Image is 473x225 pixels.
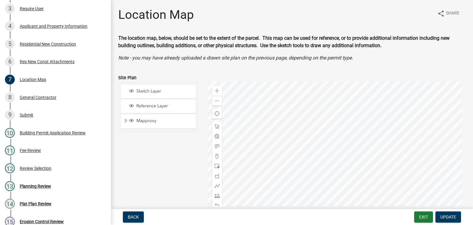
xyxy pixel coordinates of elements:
[121,100,196,113] li: Reference Layer
[437,10,445,17] i: share
[432,7,464,19] button: shareShare
[5,199,15,209] div: 14
[212,96,222,106] div: Zoom out
[20,24,87,28] div: Applicant and Property Information
[128,215,139,219] span: Back
[118,7,194,22] h1: Location Map
[5,21,15,31] div: 4
[118,35,450,48] strong: The location map, below, should be set to the extent of the parcel. This map can be used for refe...
[20,202,51,206] div: Plat Plan Review
[123,211,144,223] button: Back
[20,6,44,11] div: Require User
[446,10,459,17] span: Share
[20,77,46,82] div: Location Map
[5,57,15,67] div: 6
[5,39,15,49] div: 5
[5,163,15,173] div: 12
[20,219,64,224] div: Erosion Control Review
[20,166,51,170] div: Review Selection
[120,83,196,130] ul: Layer List
[20,95,56,100] div: General Contractor
[123,118,128,125] span: Expand
[135,88,193,94] span: Sketch Layer
[20,148,41,153] div: Fee Review
[20,184,51,188] div: Planning Review
[135,118,193,124] span: Mapproxy
[118,55,353,61] i: Note - you may have already uploaded a drawn site plan on the previous page, depending on the per...
[5,75,15,84] div: 7
[212,86,222,96] div: Zoom in
[435,211,461,223] button: Update
[118,76,136,80] label: Site Plan
[5,110,15,120] div: 9
[121,114,196,129] li: Mapproxy
[121,85,196,99] li: Sketch Layer
[414,211,433,223] button: Exit
[135,103,193,109] span: Reference Layer
[128,103,193,109] div: Reference Layer
[5,92,15,102] div: 8
[5,181,15,191] div: 13
[128,118,193,124] div: Mapproxy
[440,215,456,219] span: Update
[128,88,193,95] div: Sketch Layer
[20,59,75,64] div: Res New Const Attachments
[20,113,33,117] div: Submit
[5,128,15,138] div: 10
[20,42,76,46] div: Residential New Construction
[5,145,15,155] div: 11
[20,131,86,135] div: Building Permit Application Review
[212,109,222,119] div: Find my location
[5,4,15,14] div: 3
